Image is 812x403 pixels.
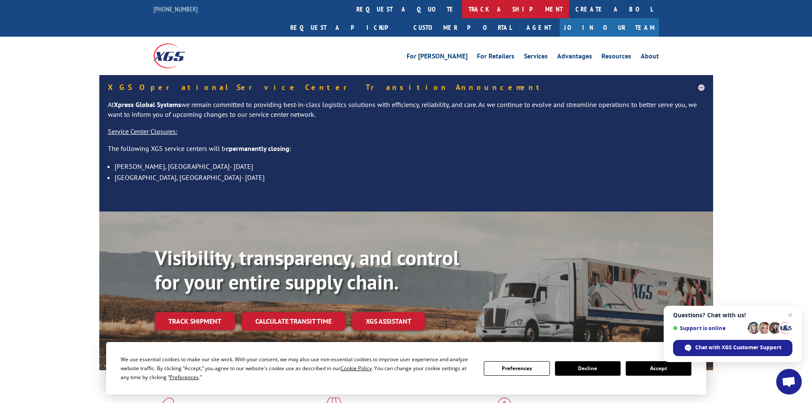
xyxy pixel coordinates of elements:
[170,374,199,381] span: Preferences
[108,84,705,91] h5: XGS Operational Service Center Transition Announcement
[477,53,514,62] a: For Retailers
[601,53,631,62] a: Resources
[484,361,549,376] button: Preferences
[555,361,621,376] button: Decline
[341,365,372,372] span: Cookie Policy
[108,100,705,127] p: At we remain committed to providing best-in-class logistics solutions with efficiency, reliabilit...
[229,144,289,153] strong: permanently closing
[641,53,659,62] a: About
[673,312,792,319] span: Questions? Chat with us!
[153,5,198,13] a: [PHONE_NUMBER]
[284,18,407,37] a: Request a pickup
[115,172,705,183] li: [GEOGRAPHIC_DATA], [GEOGRAPHIC_DATA]- [DATE]
[106,342,706,394] div: Cookie Consent Prompt
[518,18,560,37] a: Agent
[524,53,548,62] a: Services
[352,312,425,331] a: XGS ASSISTANT
[121,355,474,382] div: We use essential cookies to make our site work. With your consent, we may also use non-essential ...
[114,100,181,109] strong: Xpress Global Systems
[695,344,781,351] span: Chat with XGS Customer Support
[108,127,177,136] u: Service Center Closures:
[407,53,468,62] a: For [PERSON_NAME]
[115,161,705,172] li: [PERSON_NAME], [GEOGRAPHIC_DATA]- [DATE]
[155,244,459,296] b: Visibility, transparency, and control for your entire supply chain.
[557,53,592,62] a: Advantages
[108,144,705,161] p: The following XGS service centers will be :
[560,18,659,37] a: Join Our Team
[626,361,691,376] button: Accept
[242,312,345,331] a: Calculate transit time
[673,325,745,331] span: Support is online
[155,312,235,330] a: Track shipment
[673,340,792,356] span: Chat with XGS Customer Support
[407,18,518,37] a: Customer Portal
[776,369,802,394] a: Open chat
